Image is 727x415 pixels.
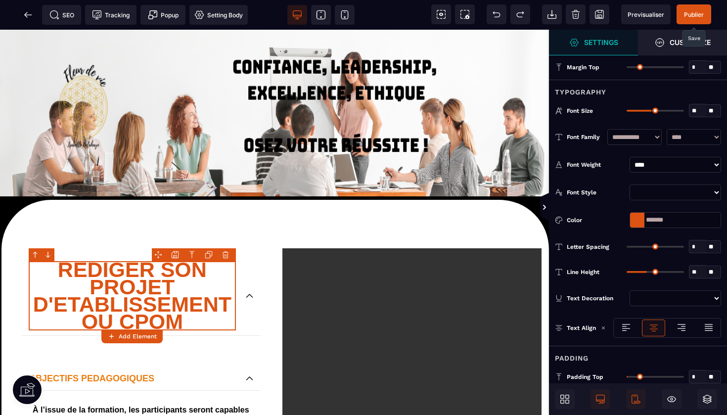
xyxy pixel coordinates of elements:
p: REDIGER SON PROJET D'ETABLISSEMENT OU CPOM [29,231,236,301]
span: Open Blocks [555,389,575,409]
strong: Add Element [119,333,157,340]
strong: Settings [584,39,618,46]
span: Mobile Only [626,389,646,409]
div: Color [567,215,626,225]
span: Hide/Show Block [662,389,682,409]
span: Tracking [92,10,130,20]
div: Typography [549,80,727,98]
img: loading [601,325,606,330]
div: Font Family [567,132,602,142]
span: Preview [621,4,671,24]
span: Previsualiser [628,11,664,18]
span: Letter Spacing [567,243,609,251]
div: Text Decoration [567,293,626,303]
span: Screenshot [455,4,475,24]
span: Padding Top [567,373,603,381]
span: Line Height [567,268,599,276]
span: Open Layers [697,389,717,409]
span: Desktop Only [591,389,610,409]
span: Margin Top [567,63,599,71]
div: Font Style [567,187,626,197]
span: Open Style Manager [638,30,727,55]
span: Publier [684,11,704,18]
p: Text Align [555,323,596,333]
strong: Customize [670,39,711,46]
span: View components [431,4,451,24]
span: Font Size [567,107,593,115]
span: Setting Body [194,10,243,20]
span: Settings [549,30,638,55]
button: Add Element [101,329,163,343]
span: SEO [49,10,74,20]
div: Padding [549,346,727,364]
p: OBJECTIFS PEDAGOGIQUES [29,342,236,356]
span: Popup [148,10,179,20]
div: Font Weight [567,160,626,170]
